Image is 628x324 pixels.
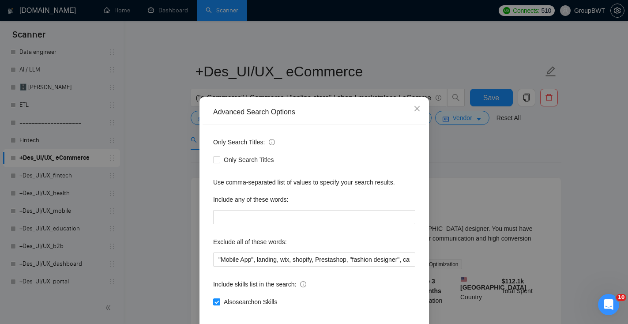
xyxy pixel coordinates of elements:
div: Advanced Search Options [213,107,415,117]
label: Include any of these words: [213,192,288,207]
span: 10 [616,294,626,301]
span: Only Search Titles: [213,137,275,147]
span: info-circle [269,139,275,145]
span: Also search on Skills [220,297,281,307]
span: info-circle [300,281,306,287]
label: Exclude all of these words: [213,235,287,249]
iframe: Intercom live chat [598,294,619,315]
span: Only Search Titles [220,155,278,165]
button: Close [405,97,429,121]
span: close [414,105,421,112]
span: Include skills list in the search: [213,279,306,289]
div: Use comma-separated list of values to specify your search results. [213,177,415,187]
